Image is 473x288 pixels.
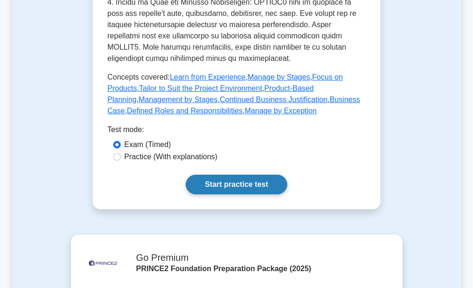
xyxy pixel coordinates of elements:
label: Practice (With explanations) [124,151,218,162]
a: Learn from Experience [170,73,246,81]
label: Exam (Timed) [124,139,171,150]
a: Start practice test [186,175,287,194]
a: Manage by Exception [245,107,317,115]
a: Management by Stages [138,96,218,103]
p: Concepts covered: , , , , , , , , , [108,72,366,117]
a: Defined Roles and Responsibilities [127,107,242,115]
a: Continued Business Justification [220,96,327,103]
a: Manage by Stages [247,73,310,81]
a: Tailor to Suit the Project Environment [139,84,262,92]
div: Test mode: [108,124,366,139]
